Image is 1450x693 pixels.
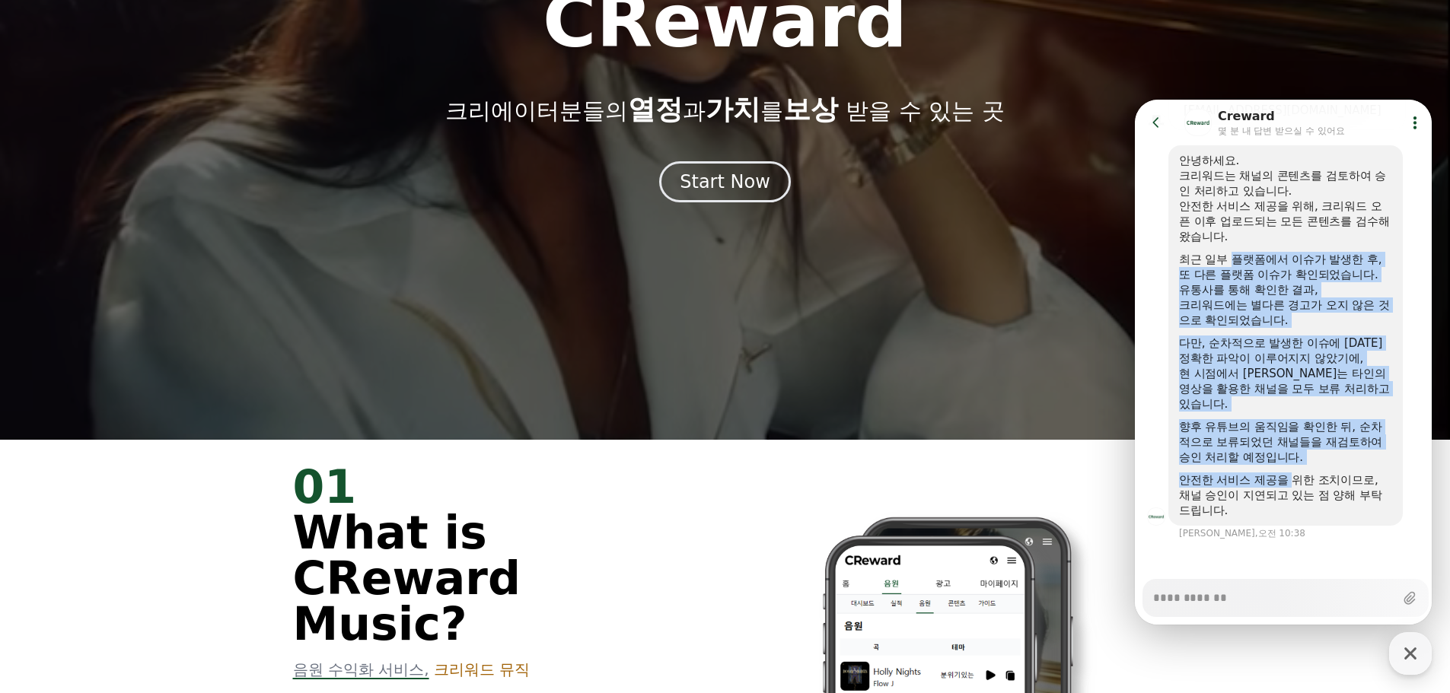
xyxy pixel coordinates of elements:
span: 보상 [783,94,838,125]
span: 열정 [628,94,683,125]
span: 가치 [706,94,760,125]
div: Start Now [680,170,770,194]
span: 음원 수익화 서비스, [293,660,429,679]
button: Start Now [659,161,791,202]
p: 크리에이터분들의 과 를 받을 수 있는 곳 [445,94,1004,125]
div: 01 [293,464,707,510]
iframe: Channel chat [1135,100,1432,625]
a: Start Now [659,176,791,191]
span: What is CReward Music? [293,506,521,650]
span: 크리워드 뮤직 [434,660,530,679]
